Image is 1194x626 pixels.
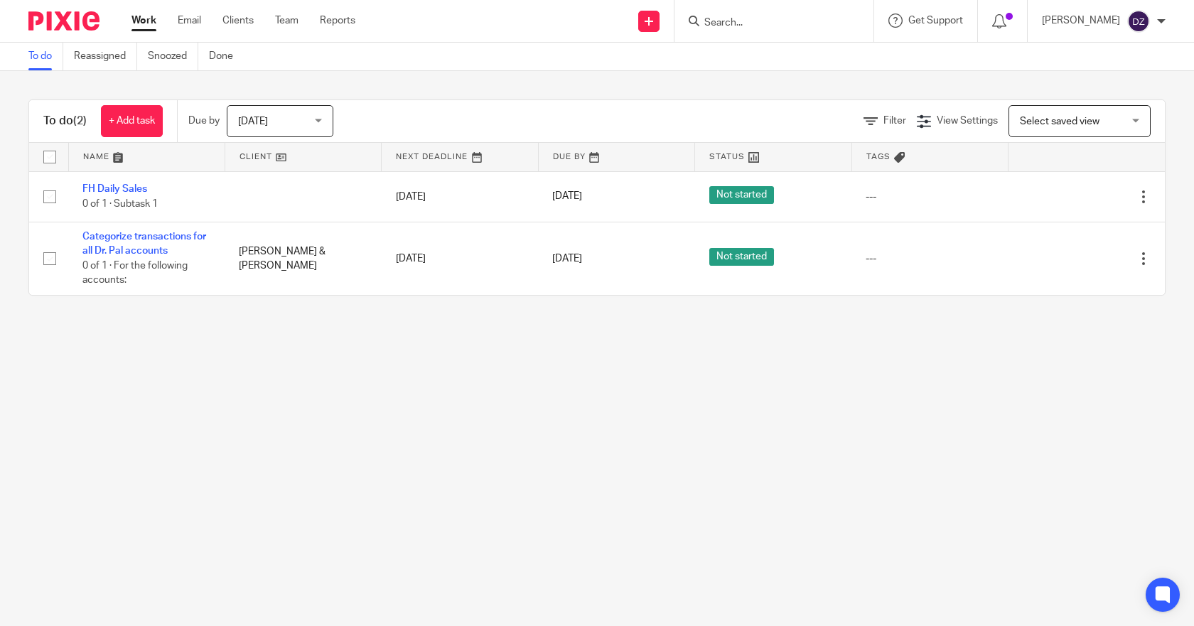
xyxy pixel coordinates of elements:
[1020,117,1099,126] span: Select saved view
[1127,10,1150,33] img: svg%3E
[320,14,355,28] a: Reports
[552,192,582,202] span: [DATE]
[552,254,582,264] span: [DATE]
[225,222,381,294] td: [PERSON_NAME] & [PERSON_NAME]
[382,222,538,294] td: [DATE]
[275,14,298,28] a: Team
[866,190,994,204] div: ---
[74,43,137,70] a: Reassigned
[866,153,891,161] span: Tags
[82,184,147,194] a: FH Daily Sales
[238,117,268,126] span: [DATE]
[703,17,831,30] input: Search
[28,43,63,70] a: To do
[1042,14,1120,28] p: [PERSON_NAME]
[709,248,774,266] span: Not started
[188,114,220,128] p: Due by
[709,186,774,204] span: Not started
[148,43,198,70] a: Snoozed
[82,199,158,209] span: 0 of 1 · Subtask 1
[73,115,87,126] span: (2)
[43,114,87,129] h1: To do
[178,14,201,28] a: Email
[82,261,188,286] span: 0 of 1 · For the following accounts:
[82,232,206,256] a: Categorize transactions for all Dr. Pal accounts
[131,14,156,28] a: Work
[382,171,538,222] td: [DATE]
[908,16,963,26] span: Get Support
[222,14,254,28] a: Clients
[209,43,244,70] a: Done
[883,116,906,126] span: Filter
[937,116,998,126] span: View Settings
[28,11,99,31] img: Pixie
[866,252,994,266] div: ---
[101,105,163,137] a: + Add task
